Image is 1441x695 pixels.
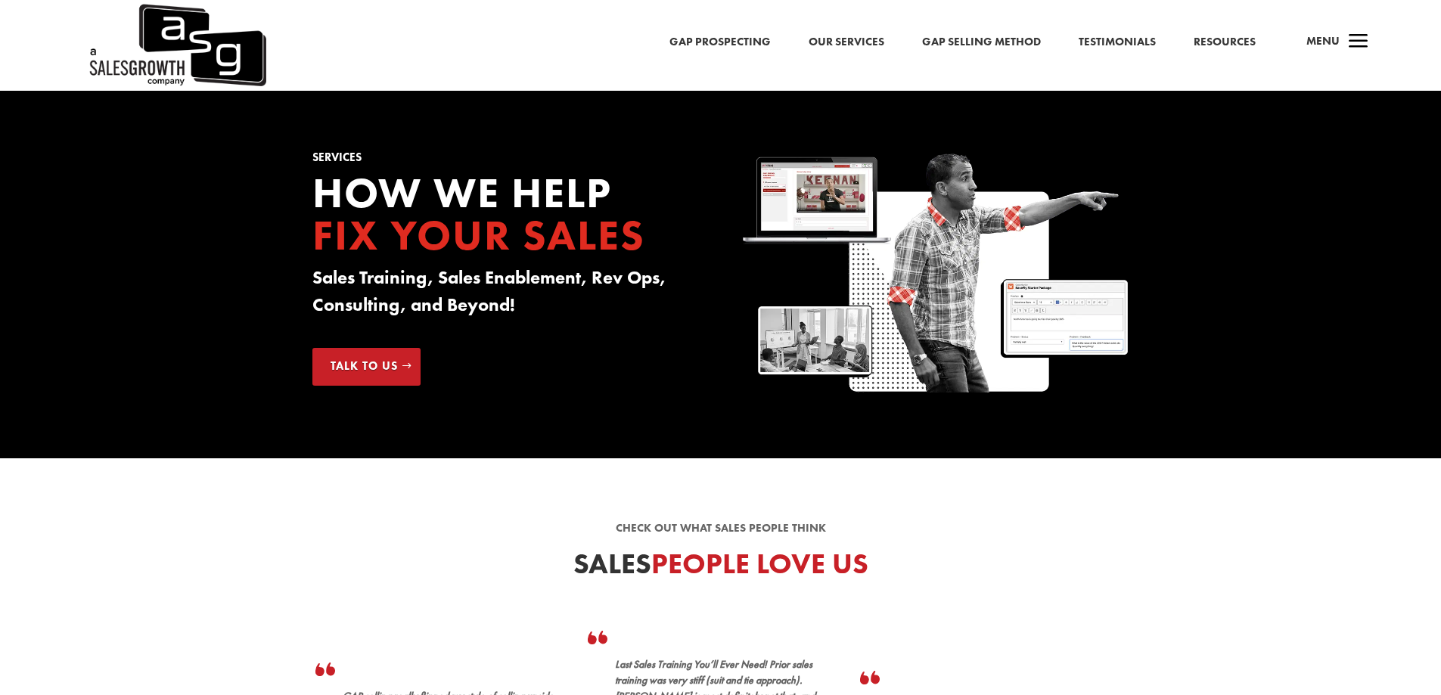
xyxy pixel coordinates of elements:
span: Fix your Sales [312,208,645,262]
h2: How we Help [312,172,698,264]
a: Our Services [809,33,884,52]
span: People Love Us [651,545,868,582]
h3: Sales Training, Sales Enablement, Rev Ops, Consulting, and Beyond! [312,264,698,326]
h1: Services [312,152,698,171]
a: Talk to Us [312,348,421,386]
h2: Sales [312,550,1129,586]
p: Check out what sales people think [312,520,1129,538]
img: Sales Growth Keenan [743,152,1129,397]
a: Gap Prospecting [669,33,771,52]
a: Gap Selling Method [922,33,1041,52]
a: Testimonials [1079,33,1156,52]
a: Resources [1194,33,1256,52]
span: a [1343,27,1374,57]
span: Menu [1306,33,1340,48]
